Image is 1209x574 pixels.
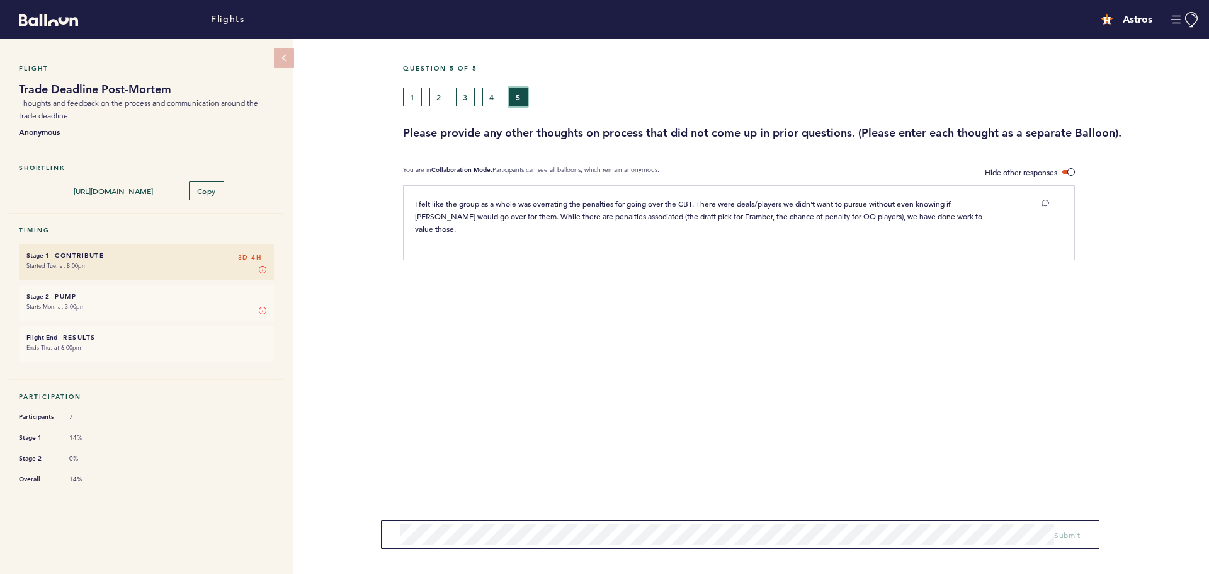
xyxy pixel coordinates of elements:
[19,411,57,423] span: Participants
[19,82,274,97] h1: Trade Deadline Post-Mortem
[26,333,266,342] h6: - Results
[403,88,422,106] button: 1
[415,198,984,234] span: I felt like the group as a whole was overrating the penalties for going over the CBT. There were ...
[482,88,501,106] button: 4
[431,166,492,174] b: Collaboration Mode.
[69,475,107,484] span: 14%
[1171,12,1200,28] button: Manage Account
[1054,529,1080,541] button: Submit
[238,251,262,264] span: 3D 4H
[26,302,85,311] time: Starts Mon. at 3:00pm
[19,125,274,138] b: Anonymous
[69,433,107,442] span: 14%
[1123,12,1152,27] h4: Astros
[19,14,78,26] svg: Balloon
[211,13,244,26] a: Flights
[19,452,57,465] span: Stage 2
[189,181,224,200] button: Copy
[19,432,57,444] span: Stage 1
[19,473,57,486] span: Overall
[985,167,1057,177] span: Hide other responses
[26,292,266,301] h6: - Pump
[26,261,87,270] time: Started Tue. at 8:00pm
[403,166,659,179] p: You are in Participants can see all balloons, which remain anonymous.
[69,454,107,463] span: 0%
[26,251,266,260] h6: - Contribute
[429,88,448,106] button: 2
[197,186,216,196] span: Copy
[19,164,274,172] h5: Shortlink
[69,413,107,422] span: 7
[403,125,1200,141] h3: Please provide any other thoughts on process that did not come up in prior questions. (Please ent...
[19,226,274,234] h5: Timing
[9,13,78,26] a: Balloon
[509,88,528,106] button: 5
[19,98,258,120] span: Thoughts and feedback on the process and communication around the trade deadline.
[19,393,274,401] h5: Participation
[26,292,49,301] small: Stage 2
[456,88,475,106] button: 3
[19,64,274,72] h5: Flight
[26,251,49,260] small: Stage 1
[403,64,1200,72] h5: Question 5 of 5
[1054,530,1080,540] span: Submit
[26,333,57,342] small: Flight End
[26,343,81,352] time: Ends Thu. at 6:00pm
